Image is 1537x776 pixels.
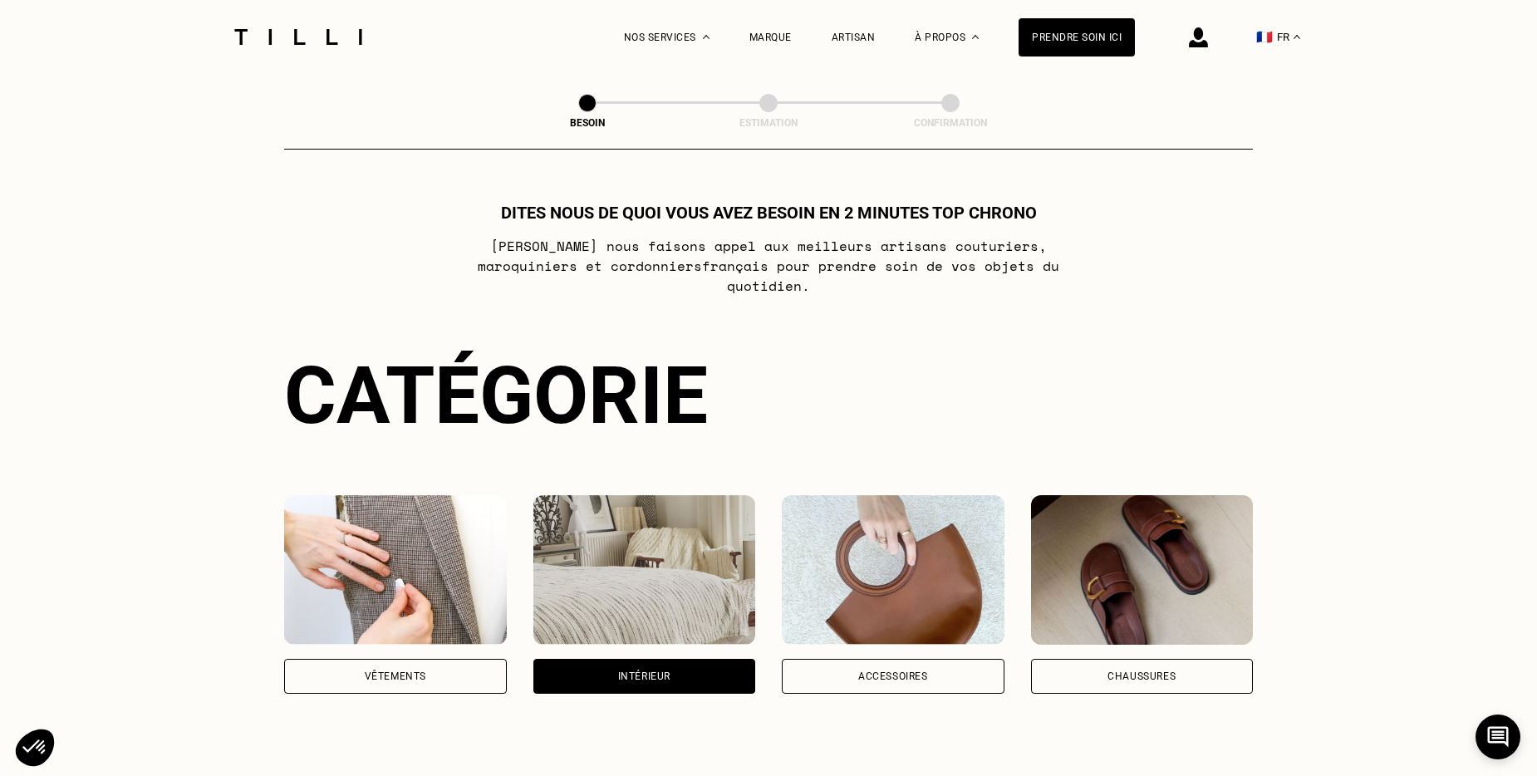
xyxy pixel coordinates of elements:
img: Accessoires [782,495,1004,645]
div: Besoin [504,117,670,129]
a: Marque [749,32,792,43]
p: [PERSON_NAME] nous faisons appel aux meilleurs artisans couturiers , maroquiniers et cordonniers ... [439,236,1098,296]
div: Chaussures [1107,671,1176,681]
a: Artisan [832,32,876,43]
img: menu déroulant [1294,35,1300,39]
img: icône connexion [1189,27,1208,47]
div: Catégorie [284,349,1253,442]
img: Menu déroulant [703,35,710,39]
div: Vêtements [365,671,426,681]
img: Logo du service de couturière Tilli [228,29,368,45]
div: Accessoires [858,671,928,681]
div: Confirmation [867,117,1034,129]
div: Estimation [685,117,852,129]
a: Prendre soin ici [1019,18,1135,56]
span: 🇫🇷 [1256,29,1273,45]
h1: Dites nous de quoi vous avez besoin en 2 minutes top chrono [501,203,1037,223]
img: Vêtements [284,495,507,645]
img: Chaussures [1031,495,1254,645]
img: Intérieur [533,495,756,645]
div: Intérieur [618,671,670,681]
img: Menu déroulant à propos [972,35,979,39]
